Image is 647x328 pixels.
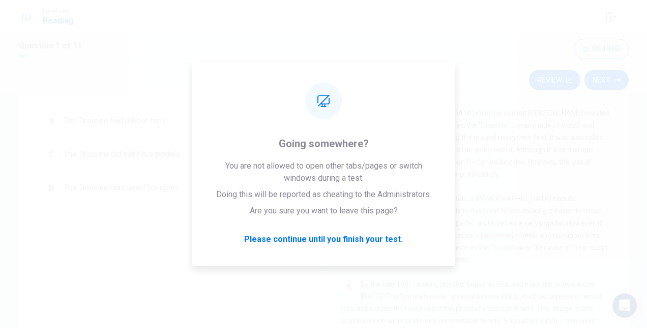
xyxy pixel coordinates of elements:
h1: Question 1 of 11 [18,40,83,52]
div: D [43,180,60,196]
button: Review [529,70,580,90]
span: The Draisine was used for sport. [64,182,180,194]
div: 2 [340,107,357,123]
div: Open Intercom Messenger [612,293,637,318]
button: DThe Draisine was used for sport. [39,175,303,201]
span: In [DATE], a [DEMOGRAPHIC_DATA] inventor named [PERSON_NAME] created the first bicycle-like devic... [340,109,610,178]
span: The Draisine had rubber tires. [64,115,168,127]
button: CThe Draisine did not have pedals. [39,142,303,167]
button: 00:19:00 [574,39,629,59]
button: Next [584,70,629,90]
h1: Reading [43,15,74,27]
div: C [43,146,60,162]
span: Level Test [43,8,74,15]
span: A few decades later, in the 1860s, a [DEMOGRAPHIC_DATA] named [PERSON_NAME] added pedals to the f... [340,195,607,264]
div: 4 [340,278,357,294]
span: 00:19:00 [593,45,620,53]
div: 3 [340,193,357,209]
span: The Draisine did not have pedals. [64,148,182,160]
div: B [43,113,60,129]
button: BThe Draisine had rubber tires. [39,108,303,133]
